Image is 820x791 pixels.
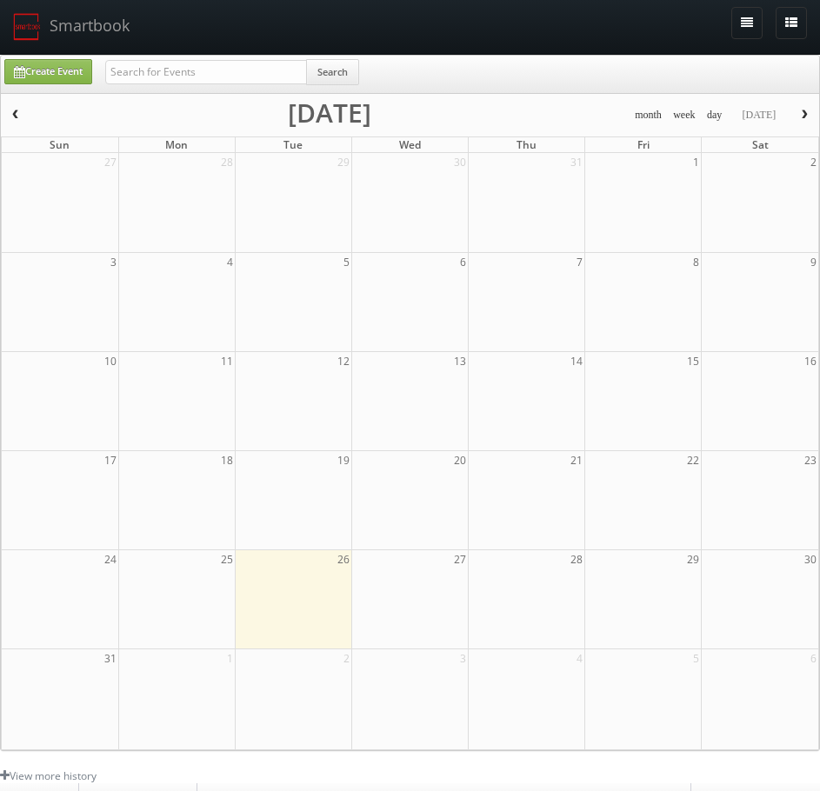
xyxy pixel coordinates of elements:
button: day [701,104,729,126]
span: Fri [637,137,650,152]
span: 11 [219,352,235,370]
span: 21 [569,451,584,469]
span: Wed [399,137,421,152]
span: 31 [103,649,118,668]
span: 26 [336,550,351,568]
span: 15 [685,352,701,370]
span: Sun [50,137,70,152]
span: 22 [685,451,701,469]
span: 1 [225,649,235,668]
span: 2 [809,153,818,171]
span: 30 [452,153,468,171]
span: 29 [336,153,351,171]
span: 27 [103,153,118,171]
h2: [DATE] [288,104,371,122]
span: 3 [109,253,118,271]
span: 25 [219,550,235,568]
span: 29 [685,550,701,568]
span: 7 [575,253,584,271]
span: Tue [283,137,303,152]
span: 23 [803,451,818,469]
button: Search [306,59,359,85]
span: 17 [103,451,118,469]
span: 16 [803,352,818,370]
span: 2 [342,649,351,668]
span: 24 [103,550,118,568]
span: 9 [809,253,818,271]
span: 28 [569,550,584,568]
span: 4 [225,253,235,271]
span: 20 [452,451,468,469]
span: 28 [219,153,235,171]
a: Create Event [4,59,92,84]
span: Mon [165,137,188,152]
span: 3 [458,649,468,668]
span: 6 [809,649,818,668]
span: 13 [452,352,468,370]
span: 19 [336,451,351,469]
span: 6 [458,253,468,271]
button: month [629,104,668,126]
span: Sat [752,137,769,152]
img: smartbook-logo.png [13,13,41,41]
input: Search for Events [105,60,307,84]
span: 12 [336,352,351,370]
button: [DATE] [736,104,782,126]
span: 5 [691,649,701,668]
span: 31 [569,153,584,171]
span: 4 [575,649,584,668]
span: 14 [569,352,584,370]
span: 1 [691,153,701,171]
span: 27 [452,550,468,568]
span: 18 [219,451,235,469]
span: 10 [103,352,118,370]
button: week [667,104,702,126]
span: 8 [691,253,701,271]
span: 30 [803,550,818,568]
span: 5 [342,253,351,271]
span: Thu [517,137,537,152]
